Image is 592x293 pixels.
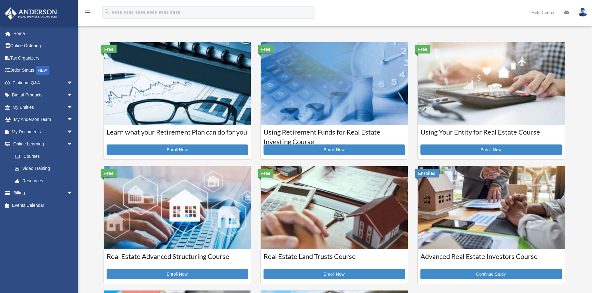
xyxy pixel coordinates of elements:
h3: Real Estate Advanced Structuring Course [107,252,248,267]
div: Free [258,169,274,177]
span: arrow_drop_down [67,101,79,114]
i: search [104,8,111,15]
span: arrow_drop_down [67,187,79,200]
div: Free [258,45,274,53]
div: Enrolled [415,169,439,177]
a: Billingarrow_drop_down [4,187,82,199]
h3: Learn what your Retirement Plan can do for you [107,127,248,143]
a: Continue Study [420,269,562,279]
img: User Pic [578,8,587,17]
div: NEW [36,66,49,75]
div: Free [415,45,431,53]
img: Anderson Advisors Platinum Portal [3,7,59,20]
a: My Entitiesarrow_drop_down [4,101,82,113]
h3: Advanced Real Estate Investors Course [420,252,562,267]
a: Enroll Now [264,144,405,155]
a: Resources [9,175,82,187]
h3: Using Your Entity for Real Estate Course [420,127,562,143]
a: Video Training [9,162,82,175]
a: Enroll Now [107,269,248,279]
a: Enroll Now [264,269,405,279]
h3: Using Retirement Funds for Real Estate Investing Course [264,127,405,143]
span: arrow_drop_down [67,89,79,102]
a: My Anderson Teamarrow_drop_down [4,113,82,126]
a: Enroll Now [420,144,562,155]
a: My Documentsarrow_drop_down [4,126,82,138]
span: arrow_drop_down [67,77,79,89]
a: Digital Productsarrow_drop_down [4,89,82,101]
a: Order StatusNEW [4,64,82,77]
a: Online Ordering [4,40,82,52]
span: arrow_drop_down [67,113,79,126]
a: Enroll Now [107,144,248,155]
a: Home [4,27,82,40]
h3: Real Estate Land Trusts Course [264,252,405,267]
div: Free [101,169,117,177]
a: Tax Organizers [4,52,82,64]
div: Free [101,45,117,53]
a: menu [84,11,91,16]
a: Platinum Q&Aarrow_drop_down [4,77,82,89]
span: arrow_drop_down [67,126,79,138]
i: menu [84,9,91,16]
a: Courses [9,150,79,162]
span: arrow_drop_down [67,138,79,151]
a: Events Calendar [4,199,82,211]
a: Online Learningarrow_drop_down [4,138,82,150]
